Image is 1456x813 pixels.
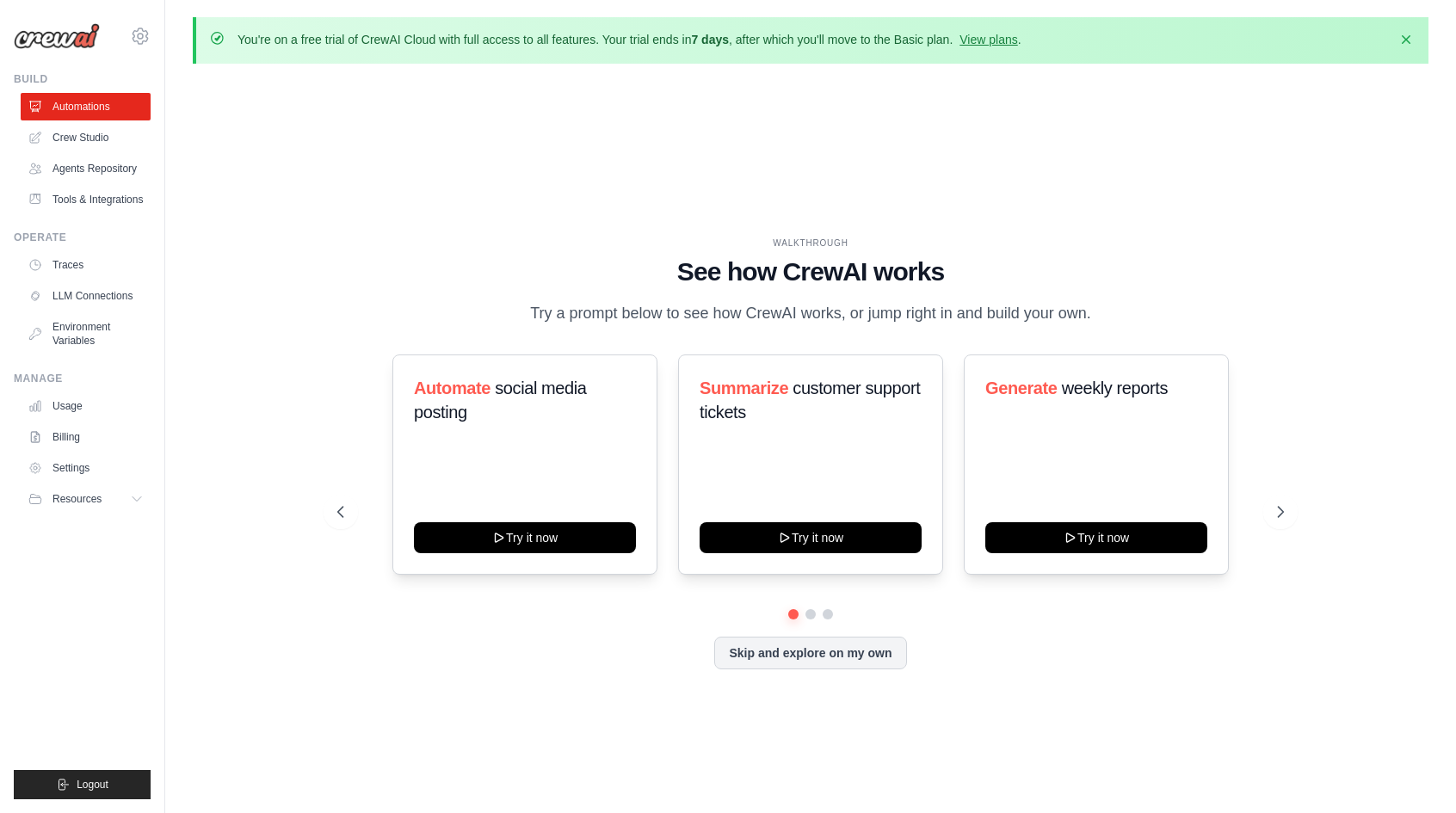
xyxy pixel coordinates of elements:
[21,124,151,151] a: Crew Studio
[21,155,151,182] a: Agents Repository
[238,31,1021,48] p: You're on a free trial of CrewAI Cloud with full access to all features. Your trial ends in , aft...
[14,770,151,799] button: Logout
[21,93,151,120] a: Automations
[714,637,906,669] button: Skip and explore on my own
[337,237,1285,249] div: WALKTHROUGH
[700,379,788,397] span: Summarize
[985,522,1207,553] button: Try it now
[414,379,490,397] span: Automate
[52,492,102,506] span: Resources
[414,522,636,553] button: Try it now
[700,379,920,422] span: customer support tickets
[14,23,100,49] img: Logo
[14,231,151,244] div: Operate
[1062,379,1168,397] span: weekly reports
[521,301,1100,326] p: Try a prompt below to see how CrewAI works, or jump right in and build your own.
[14,72,151,86] div: Build
[959,33,1017,46] a: View plans
[21,485,151,513] button: Resources
[414,379,587,422] span: social media posting
[21,392,151,420] a: Usage
[21,186,151,213] a: Tools & Integrations
[21,313,151,354] a: Environment Variables
[337,256,1285,287] h1: See how CrewAI works
[77,778,108,791] span: Logout
[691,33,729,46] strong: 7 days
[700,522,922,553] button: Try it now
[985,379,1058,397] span: Generate
[21,251,151,279] a: Traces
[21,423,151,451] a: Billing
[21,454,151,482] a: Settings
[14,372,151,385] div: Manage
[21,282,151,310] a: LLM Connections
